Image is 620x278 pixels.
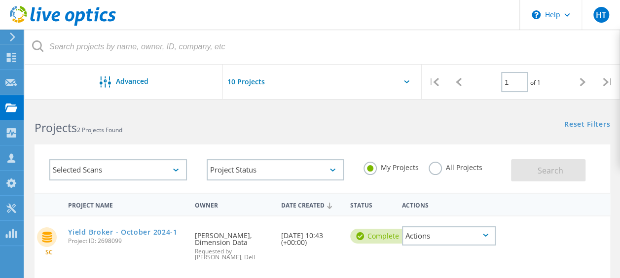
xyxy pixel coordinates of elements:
[350,229,409,243] div: Complete
[276,216,345,256] div: [DATE] 10:43 (+00:00)
[397,195,501,213] div: Actions
[49,159,187,180] div: Selected Scans
[364,162,419,171] label: My Projects
[190,195,276,213] div: Owner
[10,21,116,28] a: Live Optics Dashboard
[195,248,271,260] span: Requested by [PERSON_NAME], Dell
[207,159,344,180] div: Project Status
[345,195,397,213] div: Status
[596,11,606,19] span: HT
[530,78,541,87] span: of 1
[429,162,482,171] label: All Projects
[595,65,620,100] div: |
[511,159,585,181] button: Search
[537,165,563,176] span: Search
[68,238,185,244] span: Project ID: 2698099
[564,121,610,129] a: Reset Filters
[402,226,496,245] div: Actions
[190,216,276,270] div: [PERSON_NAME], Dimension Data
[68,229,177,236] a: Yield Broker - October 2024-1
[45,249,53,255] span: SC
[422,65,446,100] div: |
[116,78,148,85] span: Advanced
[77,126,122,134] span: 2 Projects Found
[532,10,541,19] svg: \n
[63,195,190,213] div: Project Name
[35,120,77,136] b: Projects
[276,195,345,214] div: Date Created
